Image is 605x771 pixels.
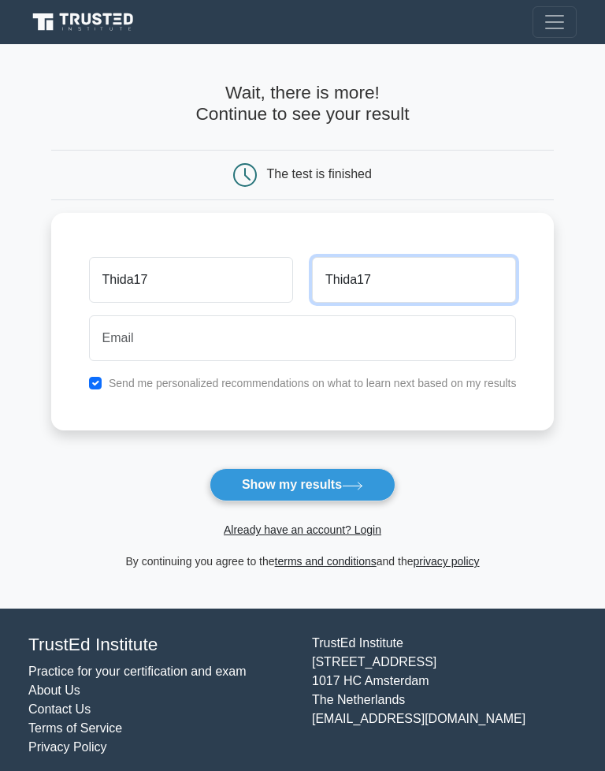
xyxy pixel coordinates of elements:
[28,721,122,735] a: Terms of Service
[89,315,517,361] input: Email
[42,552,564,571] div: By continuing you agree to the and the
[28,740,107,754] a: Privacy Policy
[28,665,247,678] a: Practice for your certification and exam
[28,683,80,697] a: About Us
[533,6,577,38] button: Toggle navigation
[210,468,395,501] button: Show my results
[224,523,381,536] a: Already have an account? Login
[109,377,517,389] label: Send me personalized recommendations on what to learn next based on my results
[302,634,586,756] div: TrustEd Institute [STREET_ADDRESS] 1017 HC Amsterdam The Netherlands [EMAIL_ADDRESS][DOMAIN_NAME]
[89,257,293,303] input: First name
[312,257,516,303] input: Last name
[28,702,91,716] a: Contact Us
[267,168,372,181] div: The test is finished
[275,555,377,568] a: terms and conditions
[28,634,293,655] h4: TrustEd Institute
[414,555,480,568] a: privacy policy
[51,82,555,125] h4: Wait, there is more! Continue to see your result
